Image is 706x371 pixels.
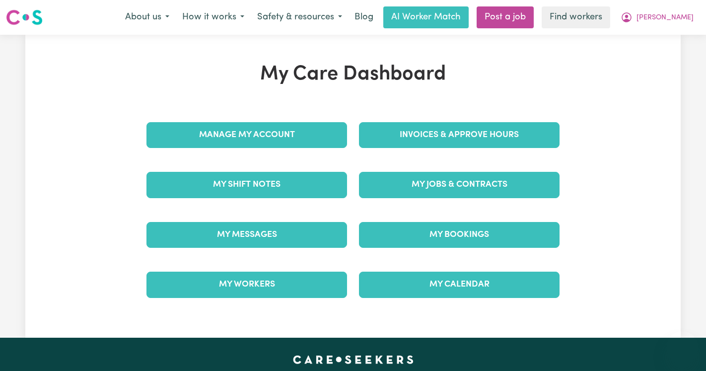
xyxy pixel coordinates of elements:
[359,222,560,248] a: My Bookings
[146,222,347,248] a: My Messages
[666,331,698,363] iframe: Button to launch messaging window
[146,272,347,297] a: My Workers
[119,7,176,28] button: About us
[293,356,414,364] a: Careseekers home page
[176,7,251,28] button: How it works
[146,172,347,198] a: My Shift Notes
[383,6,469,28] a: AI Worker Match
[146,122,347,148] a: Manage My Account
[6,6,43,29] a: Careseekers logo
[359,122,560,148] a: Invoices & Approve Hours
[614,7,700,28] button: My Account
[141,63,565,86] h1: My Care Dashboard
[251,7,349,28] button: Safety & resources
[636,12,694,23] span: [PERSON_NAME]
[542,6,610,28] a: Find workers
[6,8,43,26] img: Careseekers logo
[359,172,560,198] a: My Jobs & Contracts
[359,272,560,297] a: My Calendar
[477,6,534,28] a: Post a job
[349,6,379,28] a: Blog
